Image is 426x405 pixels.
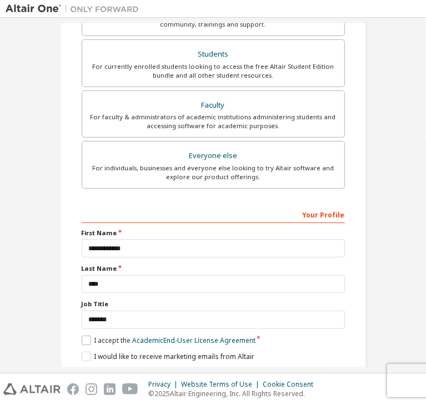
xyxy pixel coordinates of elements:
[89,113,338,130] div: For faculty & administrators of academic institutions administering students and accessing softwa...
[82,264,345,273] label: Last Name
[89,47,338,62] div: Students
[181,380,263,389] div: Website Terms of Use
[82,336,255,345] label: I accept the
[3,383,61,395] img: altair_logo.svg
[6,3,144,14] img: Altair One
[86,383,97,395] img: instagram.svg
[148,380,181,389] div: Privacy
[263,380,320,389] div: Cookie Consent
[82,205,345,223] div: Your Profile
[67,383,79,395] img: facebook.svg
[132,336,255,345] a: Academic End-User License Agreement
[89,148,338,164] div: Everyone else
[122,383,138,395] img: youtube.svg
[89,164,338,181] div: For individuals, businesses and everyone else looking to try Altair software and explore our prod...
[82,352,254,361] label: I would like to receive marketing emails from Altair
[89,98,338,113] div: Faculty
[82,300,345,308] label: Job Title
[104,383,116,395] img: linkedin.svg
[89,62,338,80] div: For currently enrolled students looking to access the free Altair Student Edition bundle and all ...
[148,389,320,398] p: © 2025 Altair Engineering, Inc. All Rights Reserved.
[82,229,345,237] label: First Name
